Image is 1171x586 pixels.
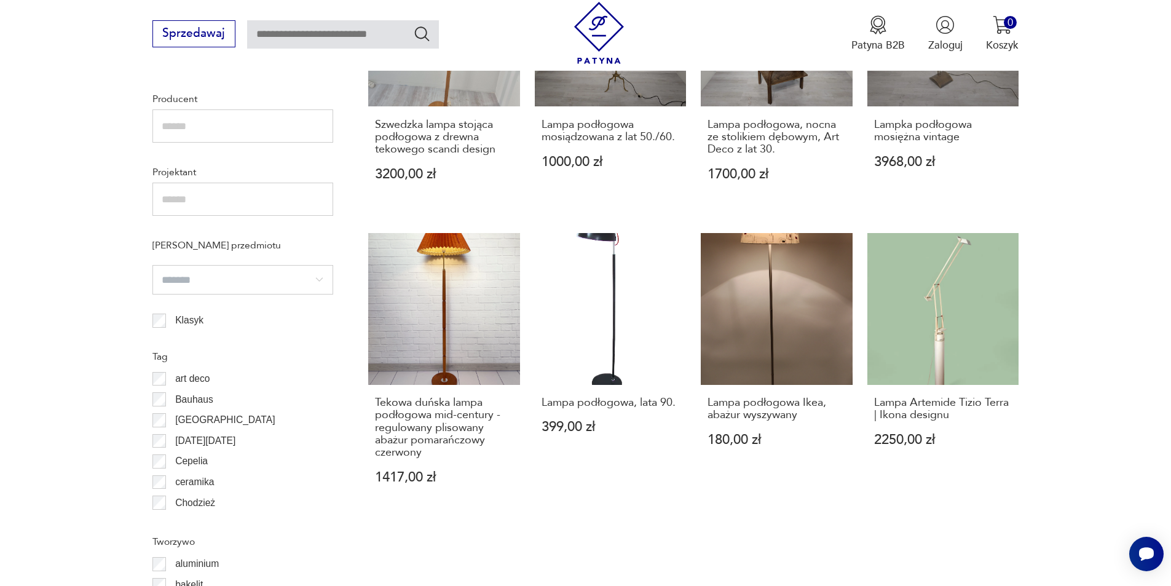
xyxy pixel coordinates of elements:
[874,119,1012,144] h3: Lampka podłogowa mosiężna vintage
[542,421,680,434] p: 399,00 zł
[869,15,888,34] img: Ikona medalu
[708,397,846,422] h3: Lampa podłogowa Ikea, abażur wyszywany
[986,15,1019,52] button: 0Koszyk
[708,168,846,181] p: 1700,00 zł
[851,15,905,52] button: Patyna B2B
[175,392,213,408] p: Bauhaus
[708,119,846,156] h3: Lampa podłogowa, nocna ze stolikiem dębowym, Art Deco z lat 30.
[874,397,1012,422] h3: Lampa Artemide Tizio Terra | Ikona designu
[375,119,513,156] h3: Szwedzka lampa stojąca podłogowa z drewna tekowego scandi design
[874,156,1012,168] p: 3968,00 zł
[175,474,214,490] p: ceramika
[152,164,333,180] p: Projektant
[928,38,963,52] p: Zaloguj
[413,25,431,42] button: Szukaj
[152,534,333,550] p: Tworzywo
[986,38,1019,52] p: Koszyk
[175,453,208,469] p: Cepelia
[152,20,235,47] button: Sprzedawaj
[1004,16,1017,29] div: 0
[542,119,680,144] h3: Lampa podłogowa mosiądzowana z lat 50./60.
[867,233,1019,513] a: Lampa Artemide Tizio Terra | Ikona designuLampa Artemide Tizio Terra | Ikona designu2250,00 zł
[375,168,513,181] p: 3200,00 zł
[175,412,275,428] p: [GEOGRAPHIC_DATA]
[542,156,680,168] p: 1000,00 zł
[535,233,687,513] a: Lampa podłogowa, lata 90.Lampa podłogowa, lata 90.399,00 zł
[175,312,203,328] p: Klasyk
[708,434,846,446] p: 180,00 zł
[874,434,1012,446] p: 2250,00 zł
[175,433,235,449] p: [DATE][DATE]
[152,237,333,253] p: [PERSON_NAME] przedmiotu
[701,233,853,513] a: Lampa podłogowa Ikea, abażur wyszywanyLampa podłogowa Ikea, abażur wyszywany180,00 zł
[152,30,235,39] a: Sprzedawaj
[993,15,1012,34] img: Ikona koszyka
[175,515,212,531] p: Ćmielów
[175,556,219,572] p: aluminium
[175,495,215,511] p: Chodzież
[851,38,905,52] p: Patyna B2B
[175,371,210,387] p: art deco
[152,349,333,365] p: Tag
[152,91,333,107] p: Producent
[936,15,955,34] img: Ikonka użytkownika
[928,15,963,52] button: Zaloguj
[542,397,680,409] h3: Lampa podłogowa, lata 90.
[1129,537,1164,571] iframe: Smartsupp widget button
[375,471,513,484] p: 1417,00 zł
[568,2,630,64] img: Patyna - sklep z meblami i dekoracjami vintage
[375,397,513,459] h3: Tekowa duńska lampa podłogowa mid-century - regulowany plisowany abażur pomarańczowy czerwony
[368,233,520,513] a: Tekowa duńska lampa podłogowa mid-century - regulowany plisowany abażur pomarańczowy czerwonyTeko...
[851,15,905,52] a: Ikona medaluPatyna B2B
